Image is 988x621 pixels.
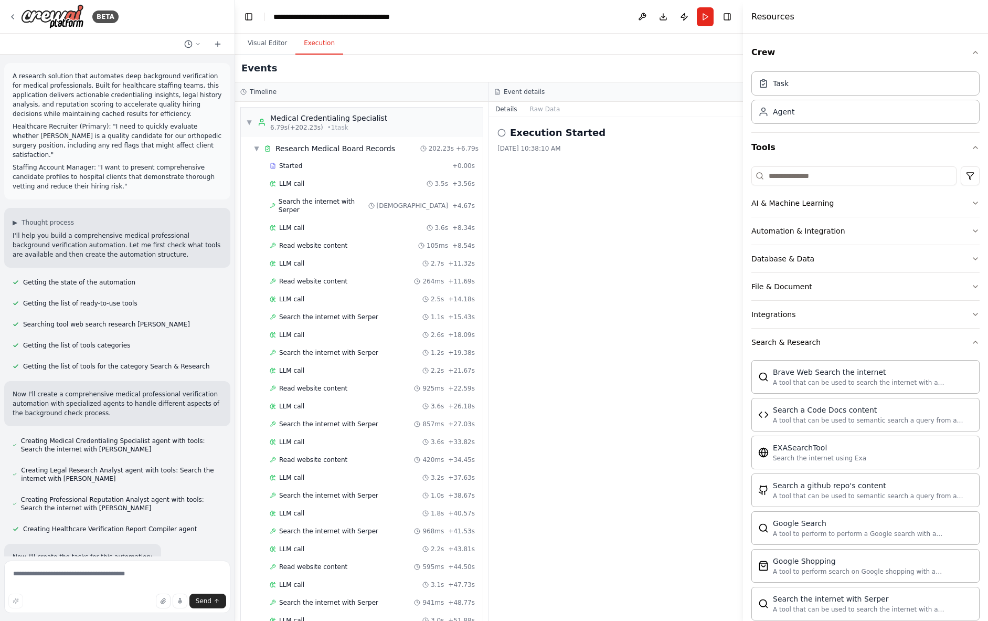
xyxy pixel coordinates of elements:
[773,594,973,604] div: Search the internet with Serper
[758,447,769,458] img: EXASearchTool
[773,605,973,614] div: A tool that can be used to search the internet with a search_query. Supports different search typ...
[448,473,475,482] span: + 37.63s
[448,491,475,500] span: + 38.67s
[751,329,980,356] button: Search & Research
[13,390,222,418] p: Now I'll create a comprehensive medical professional verification automation with specialized age...
[751,133,980,162] button: Tools
[275,143,395,154] span: Research Medical Board Records
[431,313,444,321] span: 1.1s
[327,123,348,132] span: • 1 task
[279,366,304,375] span: LLM call
[13,122,222,160] p: Healthcare Recruiter (Primary): "I need to quickly evaluate whether [PERSON_NAME] is a quality ca...
[773,405,973,415] div: Search a Code Docs content
[751,245,980,272] button: Database & Data
[431,402,444,411] span: 3.6s
[279,563,347,571] span: Read website content
[758,485,769,496] img: GithubSearchTool
[279,545,304,553] span: LLM call
[773,378,973,387] div: A tool that can be used to search the internet with a search_query.
[431,545,444,553] span: 2.2s
[773,107,794,117] div: Agent
[431,295,444,303] span: 2.5s
[8,594,23,608] button: Improve this prompt
[92,10,119,23] div: BETA
[279,277,347,286] span: Read website content
[773,518,973,529] div: Google Search
[452,241,475,250] span: + 8.54s
[524,102,567,117] button: Raw Data
[429,144,454,153] span: 202.23s
[431,349,444,357] span: 1.2s
[504,88,545,96] h3: Event details
[422,598,444,607] span: 941ms
[751,273,980,300] button: File & Document
[279,384,347,393] span: Read website content
[422,456,444,464] span: 420ms
[773,480,973,491] div: Search a github repo's content
[489,102,524,117] button: Details
[21,466,222,483] span: Creating Legal Research Analyst agent with tools: Search the internet with [PERSON_NAME]
[448,563,475,571] span: + 44.50s
[751,254,814,264] div: Database & Data
[279,241,347,250] span: Read website content
[751,38,980,67] button: Crew
[448,384,475,393] span: + 22.59s
[270,123,323,132] span: 6.79s (+202.23s)
[431,491,444,500] span: 1.0s
[250,88,277,96] h3: Timeline
[273,12,390,22] nav: breadcrumb
[751,67,980,132] div: Crew
[431,581,444,589] span: 3.1s
[173,594,187,608] button: Click to speak your automation idea
[23,525,197,533] span: Creating Healthcare Verification Report Compiler agent
[448,420,475,428] span: + 27.03s
[751,217,980,245] button: Automation & Integration
[422,420,444,428] span: 857ms
[431,438,444,446] span: 3.6s
[448,277,475,286] span: + 11.69s
[435,224,448,232] span: 3.6s
[452,202,475,210] span: + 4.67s
[758,598,769,609] img: SerperDevTool
[431,473,444,482] span: 3.2s
[279,402,304,411] span: LLM call
[422,527,444,535] span: 968ms
[279,438,304,446] span: LLM call
[279,313,378,321] span: Search the internet with Serper
[156,594,171,608] button: Upload files
[13,231,222,259] p: I'll help you build a comprehensive medical professional background verification automation. Let ...
[448,402,475,411] span: + 26.18s
[773,78,789,89] div: Task
[246,118,252,127] span: ▼
[773,454,866,462] div: Search the internet using Exa
[448,295,475,303] span: + 14.18s
[13,218,74,227] button: ▶Thought process
[279,295,304,303] span: LLM call
[431,259,444,268] span: 2.7s
[448,313,475,321] span: + 15.43s
[279,349,378,357] span: Search the internet with Serper
[13,163,222,191] p: Staffing Account Manager: "I want to present comprehensive candidate profiles to hospital clients...
[13,218,17,227] span: ▶
[452,224,475,232] span: + 8.34s
[497,144,735,153] div: [DATE] 10:38:10 AM
[279,259,304,268] span: LLM call
[427,241,448,250] span: 105ms
[758,523,769,533] img: SerpApiGoogleSearchTool
[751,190,980,217] button: AI & Machine Learning
[241,61,277,76] h2: Events
[448,527,475,535] span: + 41.53s
[279,224,304,232] span: LLM call
[773,367,973,377] div: Brave Web Search the internet
[422,384,444,393] span: 925ms
[23,362,210,371] span: Getting the list of tools for the category Search & Research
[279,581,304,589] span: LLM call
[21,496,222,512] span: Creating Professional Reputation Analyst agent with tools: Search the internet with [PERSON_NAME]
[751,337,821,348] div: Search & Research
[279,527,378,535] span: Search the internet with Serper
[751,198,834,208] div: AI & Machine Learning
[13,552,153,562] p: Now I'll create the tasks for this automation:
[279,491,378,500] span: Search the internet with Serper
[435,180,448,188] span: 3.5s
[773,416,973,425] div: A tool that can be used to semantic search a query from a Code Docs content.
